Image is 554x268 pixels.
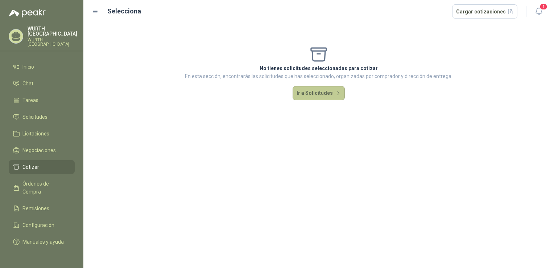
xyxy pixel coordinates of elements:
span: 1 [539,3,547,10]
a: Tareas [9,93,75,107]
p: WURTH [GEOGRAPHIC_DATA] [28,26,77,36]
button: Cargar cotizaciones [452,4,518,19]
span: Chat [22,80,33,88]
p: En esta sección, encontrarás las solicitudes que has seleccionado, organizadas por comprador y di... [185,72,452,80]
a: Chat [9,77,75,90]
span: Cotizar [22,163,39,171]
a: Configuración [9,218,75,232]
span: Inicio [22,63,34,71]
a: Órdenes de Compra [9,177,75,199]
a: Manuales y ayuda [9,235,75,249]
a: Inicio [9,60,75,74]
span: Remisiones [22,204,49,212]
span: Configuración [22,221,54,229]
span: Licitaciones [22,130,49,138]
a: Licitaciones [9,127,75,141]
span: Solicitudes [22,113,47,121]
a: Remisiones [9,202,75,215]
span: Manuales y ayuda [22,238,64,246]
a: Solicitudes [9,110,75,124]
span: Órdenes de Compra [22,180,68,196]
h2: Selecciona [107,6,141,16]
a: Cotizar [9,160,75,174]
button: 1 [532,5,545,18]
span: Tareas [22,96,38,104]
a: Negociaciones [9,143,75,157]
img: Logo peakr [9,9,46,17]
p: No tienes solicitudes seleccionadas para cotizar [185,64,452,72]
button: Ir a Solicitudes [293,86,345,101]
p: WURTH [GEOGRAPHIC_DATA] [28,38,77,46]
span: Negociaciones [22,146,56,154]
